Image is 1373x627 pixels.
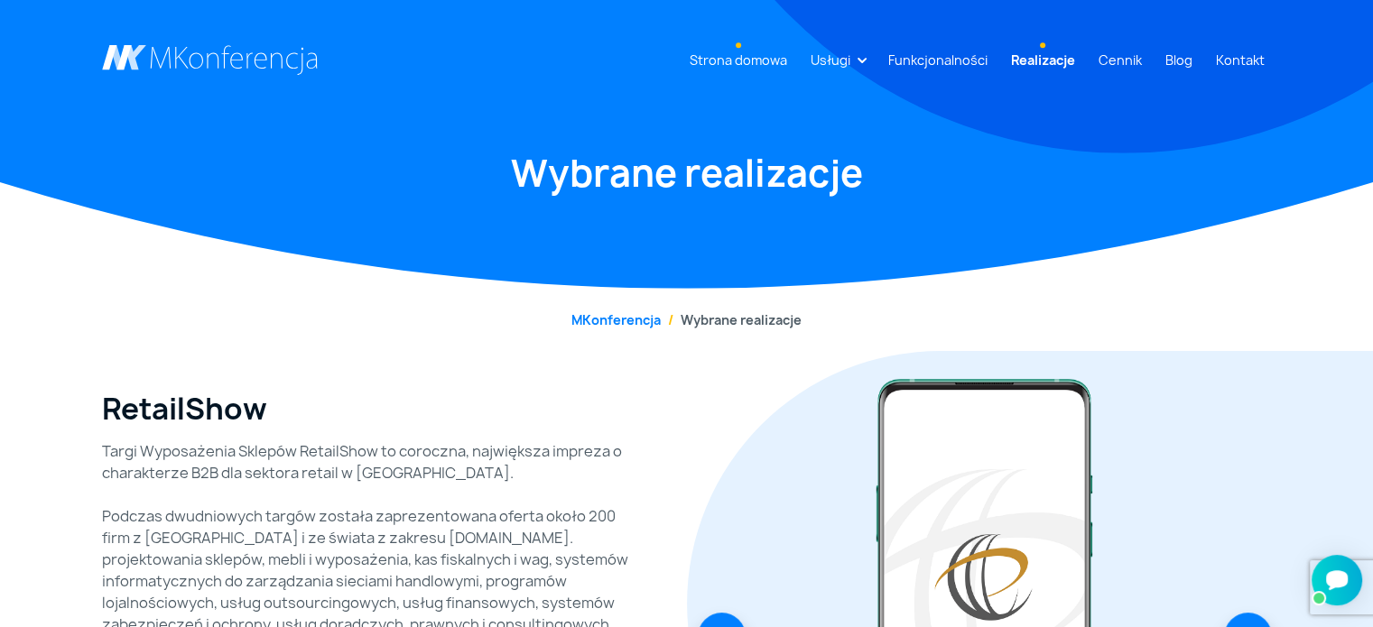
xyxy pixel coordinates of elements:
[661,310,802,329] li: Wybrane realizacje
[881,43,995,77] a: Funkcjonalności
[1209,43,1272,77] a: Kontakt
[102,392,267,426] h2: RetailShow
[102,310,1272,329] nav: breadcrumb
[571,311,661,328] a: MKonferencja
[1158,43,1200,77] a: Blog
[803,43,858,77] a: Usługi
[102,149,1272,198] h1: Wybrane realizacje
[682,43,794,77] a: Strona domowa
[1091,43,1149,77] a: Cennik
[1004,43,1082,77] a: Realizacje
[1312,555,1362,605] iframe: Smartsupp widget button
